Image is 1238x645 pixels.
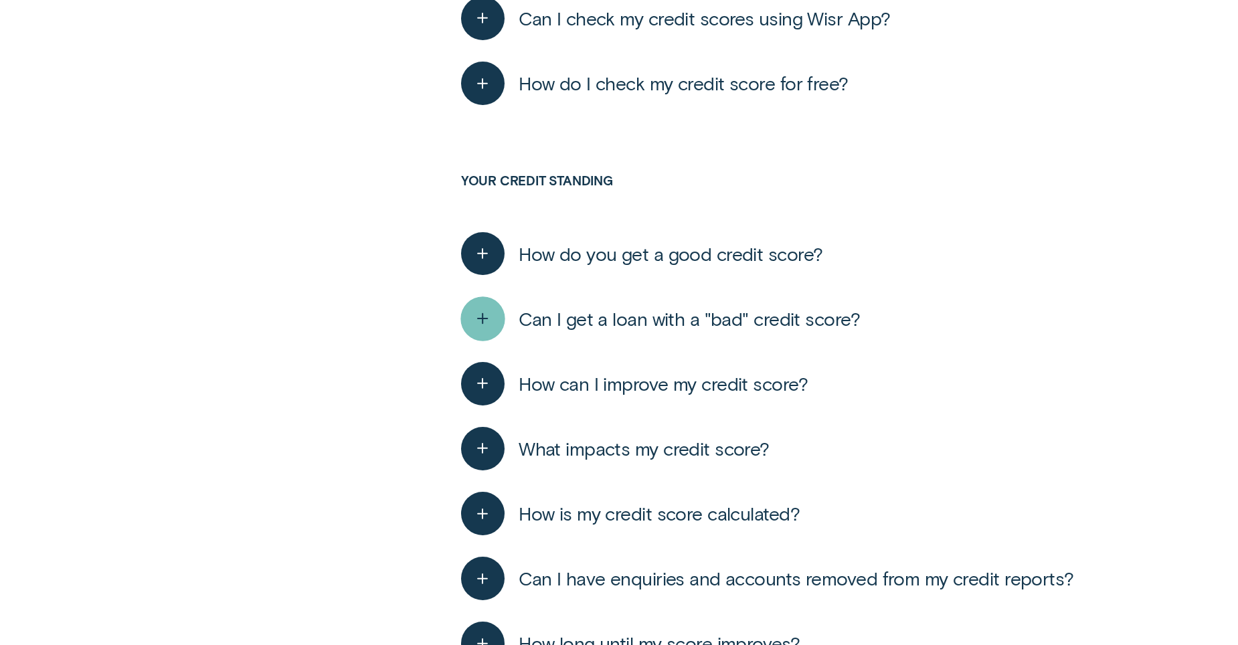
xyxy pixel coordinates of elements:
span: Can I check my credit scores using Wisr App? [519,7,890,30]
span: How is my credit score calculated? [519,502,800,525]
button: How can I improve my credit score? [461,362,808,405]
span: Can I get a loan with a "bad" credit score? [519,307,860,331]
span: How do I check my credit score for free? [519,72,849,95]
span: How can I improve my credit score? [519,372,808,395]
button: How is my credit score calculated? [461,492,800,535]
h3: Your credit standing [461,173,1108,221]
button: How do I check my credit score for free? [461,62,849,105]
button: Can I have enquiries and accounts removed from my credit reports? [461,557,1074,600]
span: What impacts my credit score? [519,437,770,460]
span: Can I have enquiries and accounts removed from my credit reports? [519,567,1074,590]
span: How do you get a good credit score? [519,242,822,266]
button: What impacts my credit score? [461,427,770,470]
button: How do you get a good credit score? [461,232,823,276]
button: Can I get a loan with a "bad" credit score? [461,297,860,341]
